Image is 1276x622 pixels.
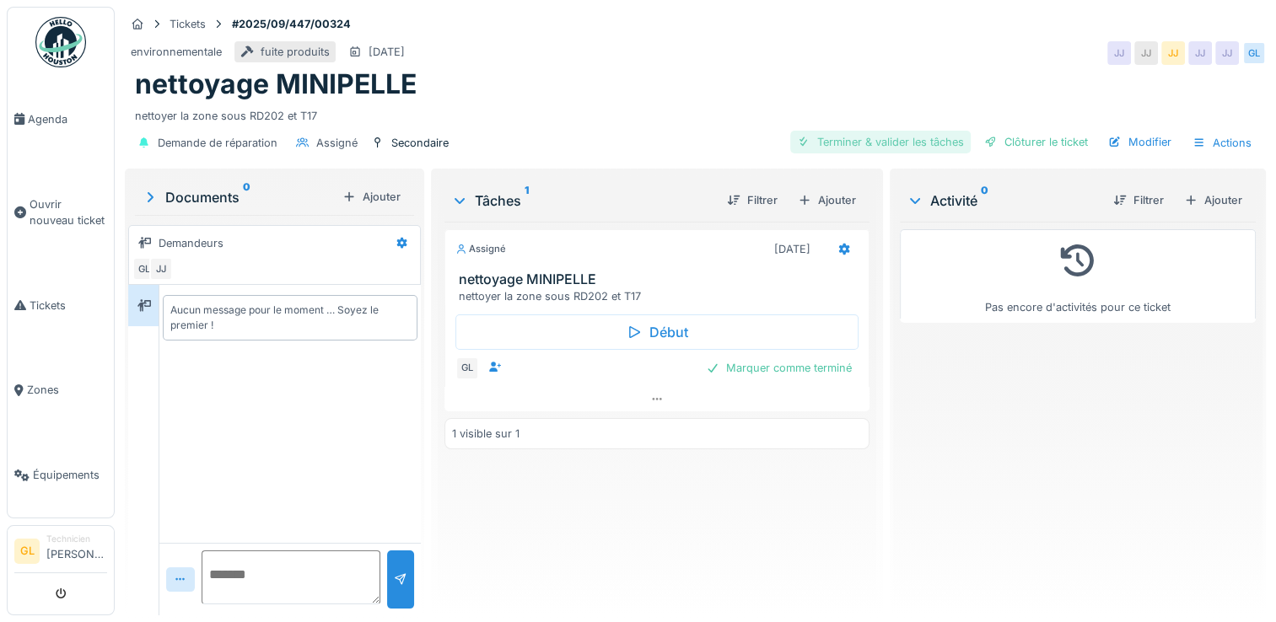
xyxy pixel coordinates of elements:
[135,68,417,100] h1: nettoyage MINIPELLE
[8,77,114,162] a: Agenda
[158,135,277,151] div: Demande de réparation
[33,467,107,483] span: Équipements
[911,237,1245,315] div: Pas encore d'activités pour ce ticket
[8,432,114,517] a: Équipements
[981,190,988,211] sup: 0
[1177,189,1249,212] div: Ajouter
[135,101,1256,124] div: nettoyer la zone sous RD202 et T17
[132,257,156,281] div: GL
[46,533,107,569] li: [PERSON_NAME]
[225,16,358,32] strong: #2025/09/447/00324
[525,190,529,211] sup: 1
[1185,131,1259,155] div: Actions
[261,44,330,60] div: fuite produits
[30,298,107,314] span: Tickets
[149,257,173,281] div: JJ
[1161,41,1185,65] div: JJ
[14,533,107,573] a: GL Technicien[PERSON_NAME]
[977,131,1095,153] div: Clôturer le ticket
[8,162,114,263] a: Ouvrir nouveau ticket
[1134,41,1158,65] div: JJ
[159,235,223,251] div: Demandeurs
[1215,41,1239,65] div: JJ
[455,242,506,256] div: Assigné
[243,187,250,207] sup: 0
[30,196,107,228] span: Ouvrir nouveau ticket
[170,16,206,32] div: Tickets
[452,426,520,442] div: 1 visible sur 1
[451,190,713,211] div: Tâches
[131,44,222,60] div: environnementale
[720,189,784,212] div: Filtrer
[336,185,407,208] div: Ajouter
[459,288,862,304] div: nettoyer la zone sous RD202 et T17
[1106,189,1171,212] div: Filtrer
[46,533,107,545] div: Technicien
[8,348,114,433] a: Zones
[791,189,863,212] div: Ajouter
[907,190,1100,211] div: Activité
[8,263,114,348] a: Tickets
[1242,41,1266,65] div: GL
[28,111,107,127] span: Agenda
[455,314,859,350] div: Début
[369,44,405,60] div: [DATE]
[35,17,86,67] img: Badge_color-CXgf-gQk.svg
[774,241,810,257] div: [DATE]
[790,131,971,153] div: Terminer & valider les tâches
[459,271,862,287] h3: nettoyage MINIPELLE
[142,187,336,207] div: Documents
[1107,41,1131,65] div: JJ
[14,539,40,564] li: GL
[170,303,410,333] div: Aucun message pour le moment … Soyez le premier !
[316,135,358,151] div: Assigné
[699,357,859,379] div: Marquer comme terminé
[1101,131,1178,153] div: Modifier
[27,382,107,398] span: Zones
[455,357,479,380] div: GL
[391,135,449,151] div: Secondaire
[1188,41,1212,65] div: JJ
